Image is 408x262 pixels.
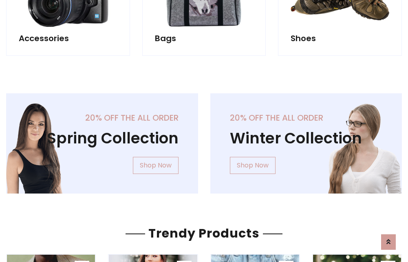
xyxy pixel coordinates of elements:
[145,225,263,242] span: Trendy Products
[26,113,179,123] h5: 20% off the all order
[155,33,254,43] h5: Bags
[19,33,117,43] h5: Accessories
[230,157,276,174] a: Shop Now
[133,157,179,174] a: Shop Now
[291,33,389,43] h5: Shoes
[230,129,383,147] h1: Winter Collection
[230,113,383,123] h5: 20% off the all order
[26,129,179,147] h1: Spring Collection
